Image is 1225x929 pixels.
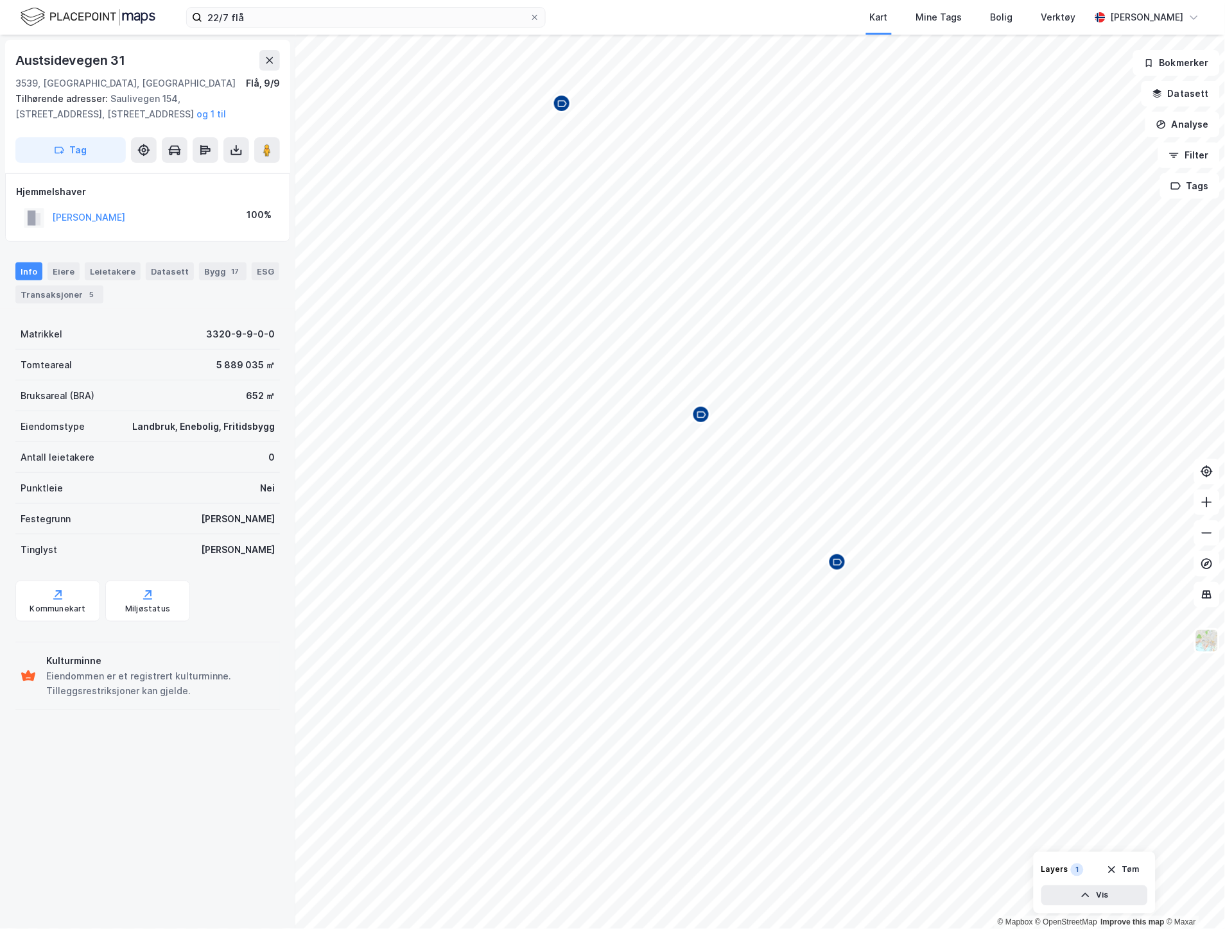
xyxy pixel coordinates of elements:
[15,93,110,104] span: Tilhørende adresser:
[1041,10,1076,25] div: Verktøy
[246,388,275,404] div: 652 ㎡
[21,511,71,527] div: Festegrunn
[1142,81,1220,107] button: Datasett
[1145,112,1220,137] button: Analyse
[146,262,194,280] div: Datasett
[21,388,94,404] div: Bruksareal (BRA)
[202,8,530,27] input: Søk på adresse, matrikkel, gårdeiere, leietakere eller personer
[1099,860,1148,880] button: Tøm
[552,94,571,113] div: Map marker
[1133,50,1220,76] button: Bokmerker
[85,262,141,280] div: Leietakere
[252,262,279,280] div: ESG
[1036,918,1098,927] a: OpenStreetMap
[21,481,63,496] div: Punktleie
[1041,865,1068,875] div: Layers
[15,76,236,91] div: 3539, [GEOGRAPHIC_DATA], [GEOGRAPHIC_DATA]
[268,450,275,465] div: 0
[21,357,72,373] div: Tomteareal
[1041,885,1148,906] button: Vis
[85,288,98,301] div: 5
[1101,918,1165,927] a: Improve this map
[1111,10,1184,25] div: [PERSON_NAME]
[998,918,1033,927] a: Mapbox
[46,669,275,699] div: Eiendommen er et registrert kulturminne. Tilleggsrestriksjoner kan gjelde.
[216,357,275,373] div: 5 889 035 ㎡
[201,511,275,527] div: [PERSON_NAME]
[206,327,275,342] div: 3320-9-9-0-0
[201,542,275,558] div: [PERSON_NAME]
[21,327,62,342] div: Matrikkel
[1195,629,1219,653] img: Z
[21,542,57,558] div: Tinglyst
[15,262,42,280] div: Info
[247,207,272,223] div: 100%
[15,286,103,303] div: Transaksjoner
[1158,142,1220,168] button: Filter
[870,10,888,25] div: Kart
[15,50,128,71] div: Austsidevegen 31
[991,10,1013,25] div: Bolig
[15,137,126,163] button: Tag
[199,262,247,280] div: Bygg
[828,552,847,572] div: Map marker
[260,481,275,496] div: Nei
[21,6,155,28] img: logo.f888ab2527a4732fd821a326f86c7f29.svg
[1071,864,1084,876] div: 1
[48,262,80,280] div: Eiere
[1160,173,1220,199] button: Tags
[132,419,275,434] div: Landbruk, Enebolig, Fritidsbygg
[916,10,962,25] div: Mine Tags
[15,91,270,122] div: Saulivegen 154, [STREET_ADDRESS], [STREET_ADDRESS]
[21,419,85,434] div: Eiendomstype
[125,604,170,614] div: Miljøstatus
[16,184,279,200] div: Hjemmelshaver
[691,405,711,424] div: Map marker
[1161,867,1225,929] iframe: Chat Widget
[46,653,275,669] div: Kulturminne
[21,450,94,465] div: Antall leietakere
[229,265,241,278] div: 17
[30,604,85,614] div: Kommunekart
[246,76,280,91] div: Flå, 9/9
